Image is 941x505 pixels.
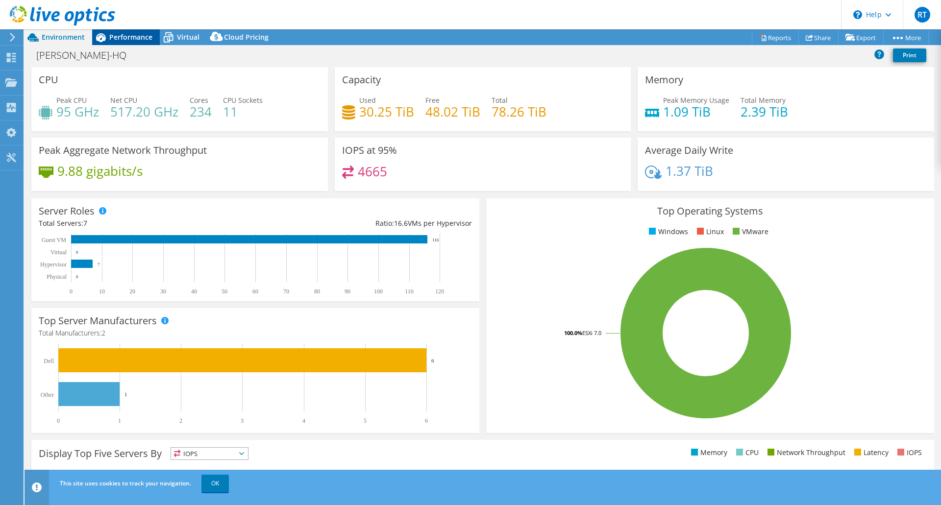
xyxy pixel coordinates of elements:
text: 116 [432,238,439,242]
h3: Peak Aggregate Network Throughput [39,145,207,156]
h3: IOPS at 95% [342,145,397,156]
span: Virtual [177,32,199,42]
li: Linux [694,226,724,237]
a: Reports [752,30,799,45]
h4: 95 GHz [56,106,99,117]
text: 4 [302,417,305,424]
span: Free [425,96,440,105]
h4: 1.37 TiB [666,166,713,176]
text: 60 [252,288,258,295]
li: VMware [730,226,768,237]
li: Latency [852,447,889,458]
h1: [PERSON_NAME]-HQ [32,50,142,61]
text: 0 [76,274,78,279]
h4: 9.88 gigabits/s [57,166,143,176]
text: 90 [345,288,350,295]
h3: Top Operating Systems [494,206,927,216]
text: Other [41,391,54,398]
h4: 48.02 TiB [425,106,480,117]
a: OK [201,475,229,492]
text: Hypervisor [40,261,67,268]
div: Ratio: VMs per Hypervisor [255,218,472,229]
h4: 2.39 TiB [741,106,788,117]
text: Virtual [50,249,67,256]
span: Total Memory [741,96,786,105]
h4: 30.25 TiB [359,106,414,117]
text: 0 [70,288,73,295]
span: 16.6 [394,218,408,228]
text: Guest VM [42,237,66,243]
h3: Average Daily Write [645,145,733,156]
span: Performance [109,32,152,42]
div: Total Servers: [39,218,255,229]
text: 120 [435,288,444,295]
text: Dell [44,358,54,364]
text: 2 [179,417,182,424]
text: Physical [47,273,67,280]
h3: CPU [39,74,58,85]
text: 5 [364,417,367,424]
a: Share [798,30,839,45]
span: Total [492,96,508,105]
span: IOPS [171,448,248,459]
text: 3 [241,417,244,424]
span: This site uses cookies to track your navigation. [60,479,191,487]
span: Peak CPU [56,96,87,105]
h3: Server Roles [39,206,95,216]
h4: 11 [223,106,263,117]
span: Cores [190,96,208,105]
a: Export [838,30,884,45]
span: Environment [42,32,85,42]
h4: 234 [190,106,212,117]
text: 110 [405,288,414,295]
li: IOPS [895,447,922,458]
li: CPU [734,447,759,458]
text: 30 [160,288,166,295]
a: Print [893,48,926,62]
text: 0 [76,250,78,255]
h3: Top Server Manufacturers [39,315,157,326]
svg: \n [853,10,862,19]
text: 100 [374,288,383,295]
text: 6 [425,417,428,424]
text: 70 [283,288,289,295]
h4: 1.09 TiB [663,106,729,117]
text: 50 [222,288,227,295]
span: 7 [83,218,87,228]
h4: 517.20 GHz [110,106,178,117]
text: 10 [99,288,105,295]
text: 1 [124,391,127,397]
h3: Memory [645,74,683,85]
text: 7 [98,262,100,267]
text: 80 [314,288,320,295]
a: More [883,30,929,45]
span: Used [359,96,376,105]
span: CPU Sockets [223,96,263,105]
text: 1 [118,417,121,424]
tspan: ESXi 7.0 [582,329,601,337]
h3: Capacity [342,74,381,85]
text: 20 [129,288,135,295]
text: 6 [431,358,434,363]
h4: 4665 [358,166,387,177]
text: 40 [191,288,197,295]
span: Net CPU [110,96,137,105]
li: Network Throughput [765,447,845,458]
li: Memory [689,447,727,458]
text: 0 [57,417,60,424]
h4: Total Manufacturers: [39,328,472,338]
span: Peak Memory Usage [663,96,729,105]
span: RT [915,7,930,23]
span: Cloud Pricing [224,32,269,42]
h4: 78.26 TiB [492,106,546,117]
tspan: 100.0% [564,329,582,337]
li: Windows [646,226,688,237]
span: 2 [101,328,105,337]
